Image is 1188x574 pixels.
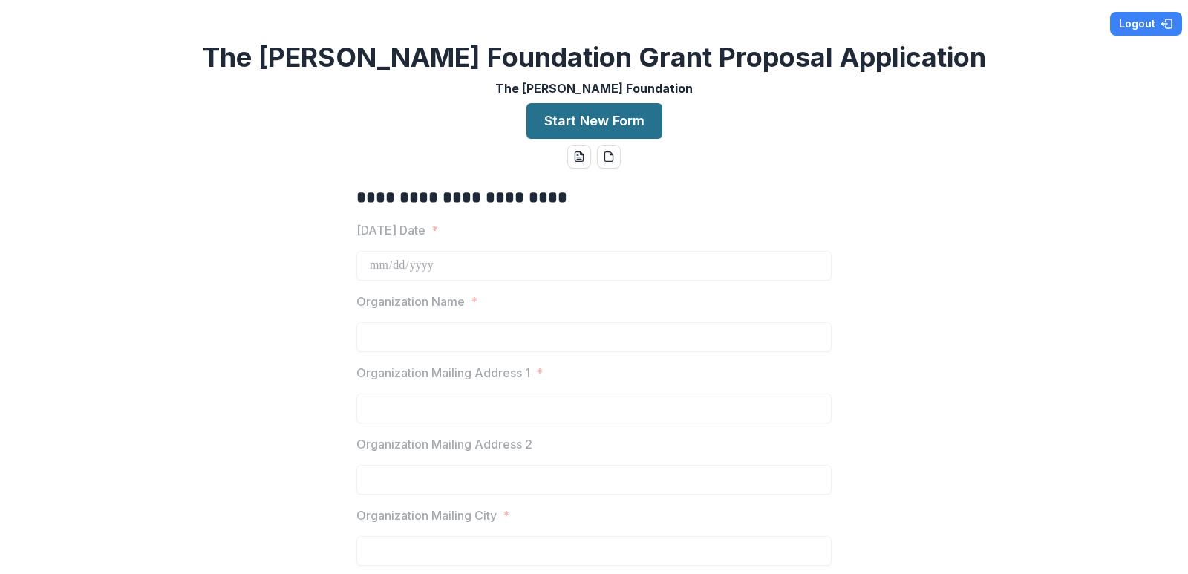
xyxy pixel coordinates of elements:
button: Logout [1110,12,1182,36]
p: Organization Mailing Address 1 [356,364,530,382]
p: Organization Mailing Address 2 [356,435,532,453]
h2: The [PERSON_NAME] Foundation Grant Proposal Application [203,42,986,74]
button: pdf-download [597,145,621,169]
button: Start New Form [526,103,662,139]
p: [DATE] Date [356,221,425,239]
button: word-download [567,145,591,169]
p: The [PERSON_NAME] Foundation [495,79,693,97]
p: Organization Name [356,293,465,310]
p: Organization Mailing City [356,506,497,524]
